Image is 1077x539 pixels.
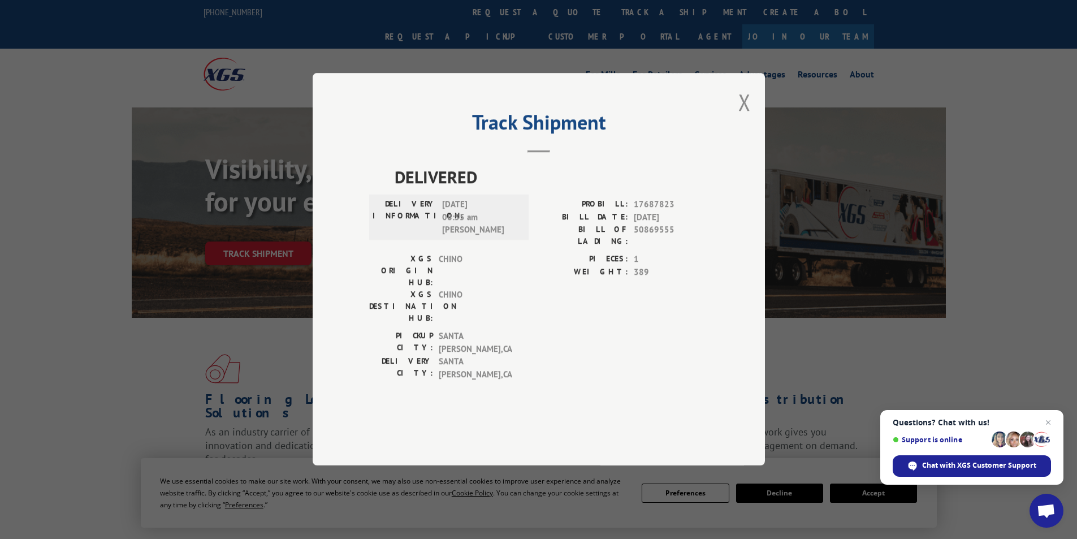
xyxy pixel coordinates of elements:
span: Chat with XGS Customer Support [922,460,1036,471]
span: SANTA [PERSON_NAME] , CA [439,356,515,381]
span: Questions? Chat with us! [893,418,1051,427]
label: BILL OF LADING: [539,224,628,248]
span: CHINO [439,253,515,289]
label: BILL DATE: [539,211,628,224]
span: 1 [634,253,708,266]
span: CHINO [439,289,515,325]
label: XGS ORIGIN HUB: [369,253,433,289]
label: PROBILL: [539,199,628,212]
label: PICKUP CITY: [369,330,433,356]
div: Open chat [1030,494,1063,528]
div: Chat with XGS Customer Support [893,455,1051,477]
span: Close chat [1041,416,1055,429]
label: DELIVERY CITY: [369,356,433,381]
span: 17687823 [634,199,708,212]
span: DELIVERED [395,165,708,190]
label: DELIVERY INFORMATION: [373,199,436,237]
button: Close modal [738,87,751,117]
span: 389 [634,266,708,279]
label: PIECES: [539,253,628,266]
span: 50869555 [634,224,708,248]
label: WEIGHT: [539,266,628,279]
span: [DATE] [634,211,708,224]
span: SANTA [PERSON_NAME] , CA [439,330,515,356]
label: XGS DESTINATION HUB: [369,289,433,325]
h2: Track Shipment [369,114,708,136]
span: [DATE] 08:55 am [PERSON_NAME] [442,199,518,237]
span: Support is online [893,435,988,444]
